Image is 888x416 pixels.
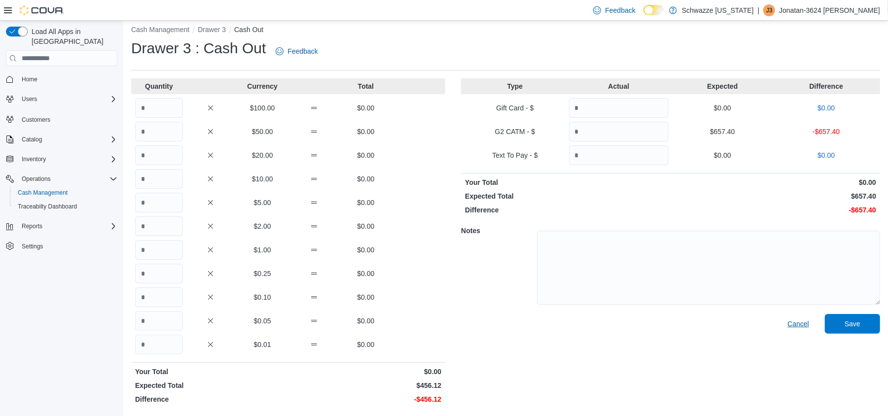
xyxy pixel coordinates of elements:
[465,205,669,215] p: Difference
[787,319,809,329] span: Cancel
[342,340,390,349] p: $0.00
[135,122,183,141] input: Quantity
[777,127,876,137] p: -$657.40
[239,150,286,160] p: $20.00
[18,73,117,85] span: Home
[18,203,77,210] span: Traceabilty Dashboard
[825,314,880,334] button: Save
[845,319,860,329] span: Save
[290,381,442,390] p: $456.12
[18,93,41,105] button: Users
[779,4,880,16] p: Jonatan-3624 [PERSON_NAME]
[131,38,266,58] h1: Drawer 3 : Cash Out
[569,81,669,91] p: Actual
[643,15,644,16] span: Dark Mode
[239,316,286,326] p: $0.05
[18,113,117,125] span: Customers
[135,98,183,118] input: Quantity
[131,26,189,34] button: Cash Management
[18,220,117,232] span: Reports
[2,239,121,253] button: Settings
[131,25,880,36] nav: An example of EuiBreadcrumbs
[777,81,876,91] p: Difference
[18,173,117,185] span: Operations
[239,340,286,349] p: $0.01
[342,174,390,184] p: $0.00
[135,335,183,354] input: Quantity
[465,191,669,201] p: Expected Total
[135,367,286,377] p: Your Total
[342,221,390,231] p: $0.00
[342,269,390,278] p: $0.00
[18,134,117,145] span: Catalog
[290,367,442,377] p: $0.00
[290,394,442,404] p: -$456.12
[272,41,321,61] a: Feedback
[20,5,64,15] img: Cova
[14,201,81,212] a: Traceabilty Dashboard
[2,72,121,86] button: Home
[2,133,121,146] button: Catalog
[135,81,183,91] p: Quantity
[465,150,565,160] p: Text To Pay - $
[22,155,46,163] span: Inventory
[569,122,669,141] input: Quantity
[18,73,41,85] a: Home
[342,316,390,326] p: $0.00
[18,93,117,105] span: Users
[465,127,565,137] p: G2 CATM - $
[14,187,117,199] span: Cash Management
[342,81,390,91] p: Total
[569,145,669,165] input: Quantity
[605,5,635,15] span: Feedback
[461,221,535,241] h5: Notes
[783,314,813,334] button: Cancel
[234,26,263,34] button: Cash Out
[239,103,286,113] p: $100.00
[2,112,121,126] button: Customers
[18,173,55,185] button: Operations
[198,26,226,34] button: Drawer 3
[673,81,772,91] p: Expected
[682,4,754,16] p: Schwazze [US_STATE]
[589,0,639,20] a: Feedback
[22,175,51,183] span: Operations
[6,68,117,279] nav: Complex example
[673,191,876,201] p: $657.40
[2,172,121,186] button: Operations
[239,198,286,208] p: $5.00
[22,95,37,103] span: Users
[22,75,37,83] span: Home
[465,103,565,113] p: Gift Card - $
[135,311,183,331] input: Quantity
[18,240,117,252] span: Settings
[239,245,286,255] p: $1.00
[673,205,876,215] p: -$657.40
[342,103,390,113] p: $0.00
[287,46,318,56] span: Feedback
[758,4,760,16] p: |
[18,241,47,252] a: Settings
[135,240,183,260] input: Quantity
[465,81,565,91] p: Type
[14,187,71,199] a: Cash Management
[342,198,390,208] p: $0.00
[28,27,117,46] span: Load All Apps in [GEOGRAPHIC_DATA]
[465,177,669,187] p: Your Total
[18,189,68,197] span: Cash Management
[22,243,43,250] span: Settings
[239,269,286,278] p: $0.25
[135,381,286,390] p: Expected Total
[342,292,390,302] p: $0.00
[14,201,117,212] span: Traceabilty Dashboard
[569,98,669,118] input: Quantity
[342,127,390,137] p: $0.00
[18,134,46,145] button: Catalog
[239,292,286,302] p: $0.10
[342,245,390,255] p: $0.00
[135,193,183,212] input: Quantity
[22,136,42,143] span: Catalog
[2,219,121,233] button: Reports
[239,127,286,137] p: $50.00
[2,92,121,106] button: Users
